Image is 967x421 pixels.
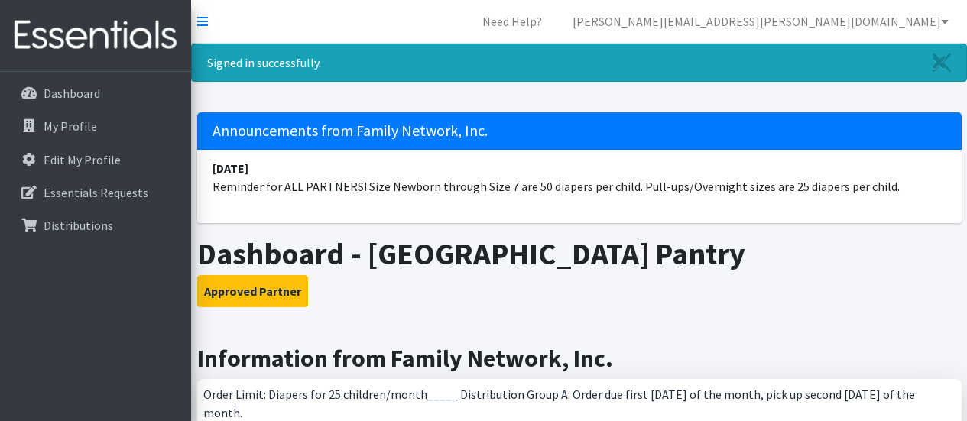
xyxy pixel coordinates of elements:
a: Edit My Profile [6,144,185,175]
a: Distributions [6,210,185,241]
p: Dashboard [44,86,100,101]
img: HumanEssentials [6,10,185,61]
p: Edit My Profile [44,152,121,167]
li: Reminder for ALL PARTNERS! Size Newborn through Size 7 are 50 diapers per child. Pull-ups/Overnig... [197,150,962,205]
button: Approved Partner [197,275,308,307]
strong: [DATE] [213,160,248,176]
a: My Profile [6,111,185,141]
a: Essentials Requests [6,177,185,208]
p: My Profile [44,118,97,134]
p: Distributions [44,218,113,233]
a: Need Help? [470,6,554,37]
h2: Information from Family Network, Inc. [197,344,962,373]
p: Essentials Requests [44,185,148,200]
a: Close [917,44,966,81]
h1: Dashboard - [GEOGRAPHIC_DATA] Pantry [197,235,962,272]
div: Signed in successfully. [191,44,967,82]
h5: Announcements from Family Network, Inc. [197,112,962,150]
a: [PERSON_NAME][EMAIL_ADDRESS][PERSON_NAME][DOMAIN_NAME] [560,6,961,37]
a: Dashboard [6,78,185,108]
